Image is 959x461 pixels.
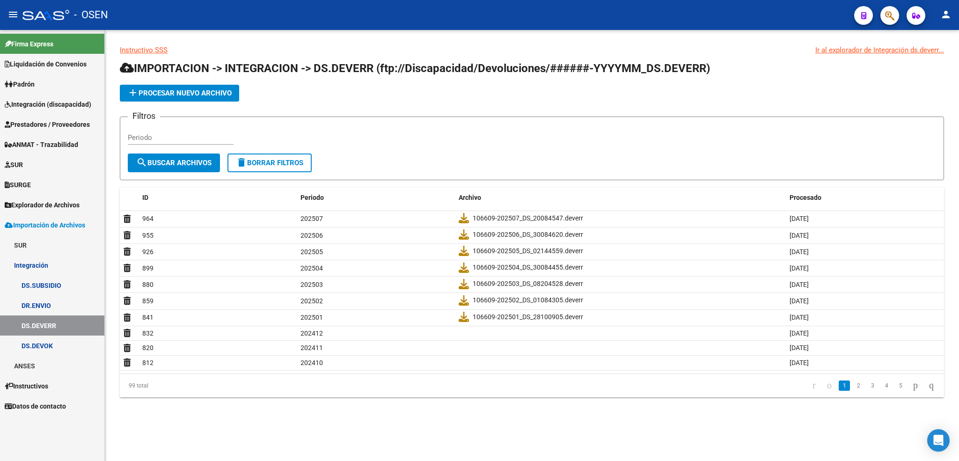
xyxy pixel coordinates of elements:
li: page 2 [851,378,865,394]
span: 202410 [300,359,323,366]
mat-icon: search [136,157,147,168]
span: 880 [142,281,154,288]
h3: Filtros [128,110,160,123]
span: Explorador de Archivos [5,200,80,210]
span: 202503 [300,281,323,288]
div: [DATE] [790,279,940,290]
a: go to previous page [823,381,836,391]
datatable-header-cell: Archivo [455,188,786,208]
a: 3 [867,381,878,391]
span: Buscar Archivos [136,159,212,167]
mat-icon: add [127,87,139,98]
li: page 4 [879,378,893,394]
span: 820 [142,344,154,351]
a: Instructivo SSS [120,46,168,54]
span: 106609-202504_DS_30084455.deverr [473,262,583,273]
span: - OSEN [74,5,108,25]
span: 202502 [300,297,323,305]
div: [DATE] [790,358,940,368]
span: 926 [142,248,154,256]
span: Periodo [300,194,324,201]
div: 99 total [120,374,283,397]
span: Firma Express [5,39,53,49]
datatable-header-cell: Periodo [297,188,455,208]
span: Datos de contacto [5,401,66,411]
span: Liquidación de Convenios [5,59,87,69]
div: [DATE] [790,343,940,353]
span: 202501 [300,314,323,321]
div: [DATE] [790,263,940,274]
li: page 5 [893,378,908,394]
div: Ir al explorador de Integración ds.deverr... [815,45,944,55]
datatable-header-cell: Procesado [786,188,944,208]
span: 899 [142,264,154,272]
div: Open Intercom Messenger [927,429,950,452]
a: 4 [881,381,892,391]
span: 841 [142,314,154,321]
span: SUR [5,160,23,170]
span: 964 [142,215,154,222]
span: ANMAT - Trazabilidad [5,139,78,150]
span: 106609-202502_DS_01084305.deverr [473,295,583,306]
a: 1 [839,381,850,391]
a: go to next page [909,381,922,391]
div: [DATE] [790,312,940,323]
span: 106609-202505_DS_02144559.deverr [473,246,583,256]
div: [DATE] [790,213,940,224]
a: 5 [895,381,906,391]
span: ID [142,194,148,201]
a: go to first page [808,381,820,391]
span: 106609-202506_DS_30084620.deverr [473,229,583,240]
div: [DATE] [790,296,940,307]
mat-icon: menu [7,9,19,20]
span: Instructivos [5,381,48,391]
li: page 1 [837,378,851,394]
span: Procesar nuevo archivo [127,89,232,97]
span: 202507 [300,215,323,222]
a: 2 [853,381,864,391]
button: Borrar Filtros [227,154,312,172]
span: 812 [142,359,154,366]
span: 106609-202501_DS_28100905.deverr [473,312,583,322]
span: Borrar Filtros [236,159,303,167]
span: Prestadores / Proveedores [5,119,90,130]
mat-icon: delete [236,157,247,168]
a: go to last page [925,381,938,391]
span: 202411 [300,344,323,351]
span: SURGE [5,180,31,190]
span: 106609-202507_DS_20084547.deverr [473,213,583,224]
span: 955 [142,232,154,239]
li: page 3 [865,378,879,394]
div: [DATE] [790,230,940,241]
span: 859 [142,297,154,305]
span: 202412 [300,329,323,337]
div: [DATE] [790,247,940,257]
span: Archivo [459,194,481,201]
span: IMPORTACION -> INTEGRACION -> DS.DEVERR (ftp://Discapacidad/Devoluciones/######-YYYYMM_DS.DEVERR) [120,62,710,75]
span: 202506 [300,232,323,239]
button: Procesar nuevo archivo [120,85,239,102]
div: [DATE] [790,328,940,339]
span: Importación de Archivos [5,220,85,230]
mat-icon: person [940,9,952,20]
span: Procesado [790,194,821,201]
span: 202504 [300,264,323,272]
datatable-header-cell: ID [139,188,297,208]
span: 832 [142,329,154,337]
span: Integración (discapacidad) [5,99,91,110]
span: 106609-202503_DS_08204528.deverr [473,278,583,289]
span: Padrón [5,79,35,89]
button: Buscar Archivos [128,154,220,172]
span: 202505 [300,248,323,256]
